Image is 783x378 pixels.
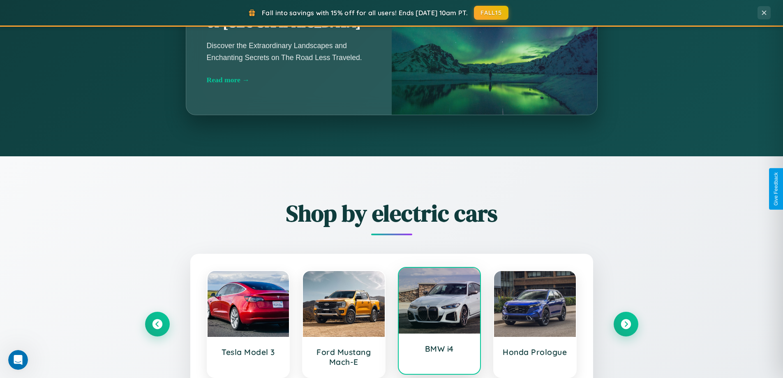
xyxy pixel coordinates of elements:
button: FALL15 [474,6,508,20]
h3: Honda Prologue [502,347,568,357]
iframe: Intercom live chat [8,350,28,370]
p: Discover the Extraordinary Landscapes and Enchanting Secrets on The Road Less Traveled. [207,40,371,63]
h3: Ford Mustang Mach-E [311,347,376,367]
div: Give Feedback [773,172,779,206]
h2: Shop by electric cars [145,197,638,229]
h3: BMW i4 [407,344,472,354]
div: Read more → [207,76,371,84]
h3: Tesla Model 3 [216,347,281,357]
span: Fall into savings with 15% off for all users! Ends [DATE] 10am PT. [262,9,468,17]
